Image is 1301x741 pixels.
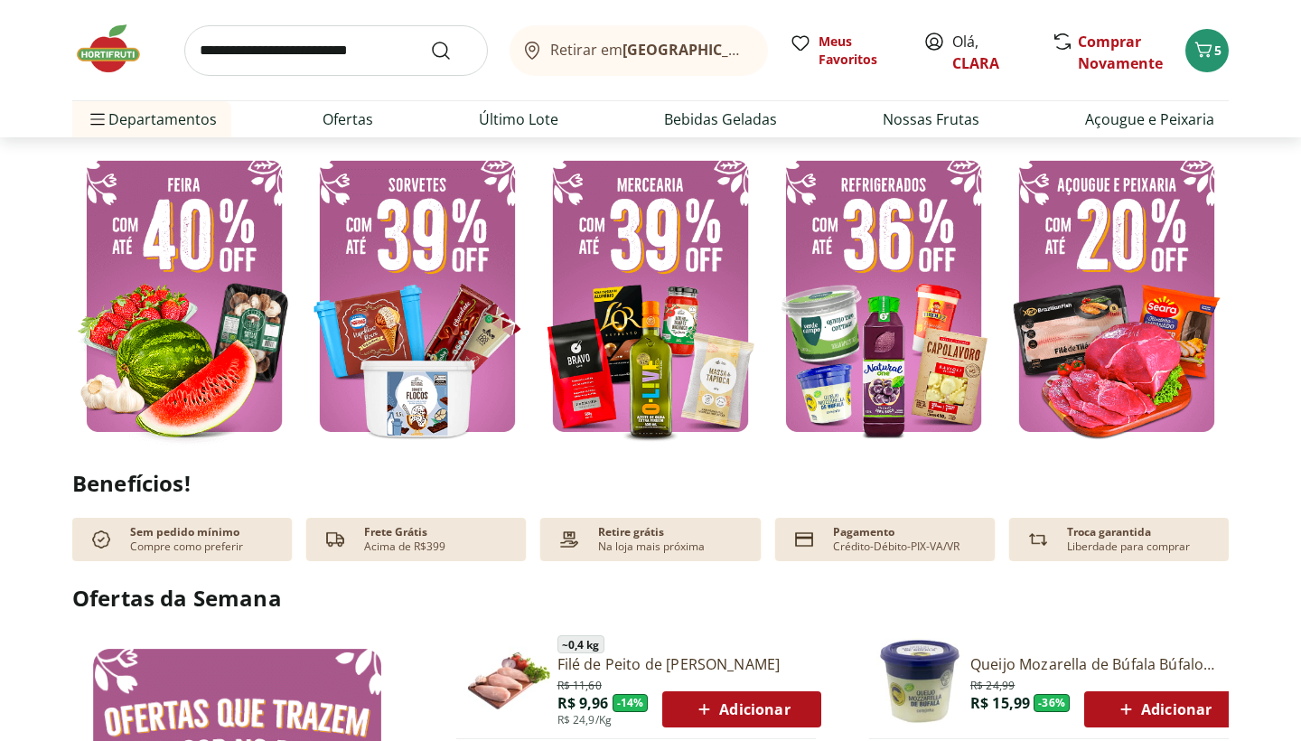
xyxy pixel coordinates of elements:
span: Meus Favoritos [819,33,902,69]
a: CLARA [952,53,999,73]
span: ~ 0,4 kg [557,635,604,653]
a: Comprar Novamente [1078,32,1163,73]
p: Pagamento [833,525,894,539]
span: R$ 15,99 [970,693,1030,713]
button: Adicionar [662,691,820,727]
a: Bebidas Geladas [664,108,777,130]
span: R$ 9,96 [557,693,609,713]
span: R$ 24,99 [970,675,1015,693]
button: Adicionar [1084,691,1242,727]
p: Frete Grátis [364,525,427,539]
img: payment [555,525,584,554]
b: [GEOGRAPHIC_DATA]/[GEOGRAPHIC_DATA] [622,40,927,60]
a: Nossas Frutas [883,108,979,130]
img: resfriados [772,146,996,446]
span: - 14 % [613,694,649,712]
span: Adicionar [1115,699,1212,720]
a: Último Lote [479,108,558,130]
a: Açougue e Peixaria [1085,108,1214,130]
img: sorvete [305,146,529,446]
span: R$ 24,9/Kg [557,713,613,727]
span: Adicionar [693,699,790,720]
span: - 36 % [1034,694,1070,712]
img: Hortifruti [72,22,163,76]
p: Acima de R$399 [364,539,445,554]
a: Filé de Peito de [PERSON_NAME] [557,654,821,674]
p: Compre como preferir [130,539,243,554]
button: Retirar em[GEOGRAPHIC_DATA]/[GEOGRAPHIC_DATA] [510,25,768,76]
span: Departamentos [87,98,217,141]
span: 5 [1214,42,1221,59]
button: Menu [87,98,108,141]
a: Queijo Mozarella de Búfala Búfalo Dourado 150g [970,654,1242,674]
img: Devolução [1024,525,1053,554]
img: açougue [1005,146,1229,446]
img: card [790,525,819,554]
p: Na loja mais próxima [598,539,705,554]
p: Crédito-Débito-PIX-VA/VR [833,539,959,554]
a: Ofertas [323,108,373,130]
img: Filé de Peito de Frango Resfriado [463,638,550,725]
span: R$ 11,60 [557,675,602,693]
h2: Ofertas da Semana [72,583,1229,614]
span: Retirar em [550,42,750,58]
button: Carrinho [1185,29,1229,72]
img: feira [72,146,296,446]
p: Liberdade para comprar [1067,539,1190,554]
img: check [87,525,116,554]
img: truck [321,525,350,554]
input: search [184,25,488,76]
button: Submit Search [430,40,473,61]
p: Troca garantida [1067,525,1151,539]
h2: Benefícios! [72,471,1229,496]
span: Olá, [952,31,1033,74]
img: Queijo Mozarella de Búfala Búfalo Dourado 150g [876,638,963,725]
p: Sem pedido mínimo [130,525,239,539]
img: mercearia [538,146,763,446]
p: Retire grátis [598,525,664,539]
a: Meus Favoritos [790,33,902,69]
